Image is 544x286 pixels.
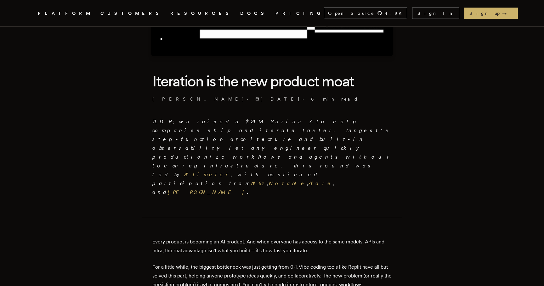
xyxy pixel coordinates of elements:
button: PLATFORM [38,9,93,17]
span: Open Source [328,10,375,16]
span: 6 min read [311,96,358,102]
span: [DATE] [255,96,300,102]
h1: Iteration is the new product moat [152,71,392,91]
a: PRICING [275,9,324,17]
a: DOCS [240,9,268,17]
a: [PERSON_NAME] [152,96,244,102]
a: [PERSON_NAME] [168,189,247,195]
a: Sign up [464,8,518,19]
a: Notable [269,180,307,186]
button: RESOURCES [170,9,233,17]
a: CUSTOMERS [100,9,163,17]
a: Altimeter [184,172,231,178]
em: TLDR; we raised a $21M Series A to help companies ship and iterate faster. Inngest's step-functio... [152,119,392,195]
span: 4.9 K [385,10,405,16]
p: · · [152,96,392,102]
a: Afore [309,180,333,186]
a: A16z [251,180,267,186]
a: Sign In [412,8,459,19]
span: → [502,10,513,16]
p: Every product is becoming an AI product. And when everyone has access to the same models, APIs an... [152,237,392,255]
